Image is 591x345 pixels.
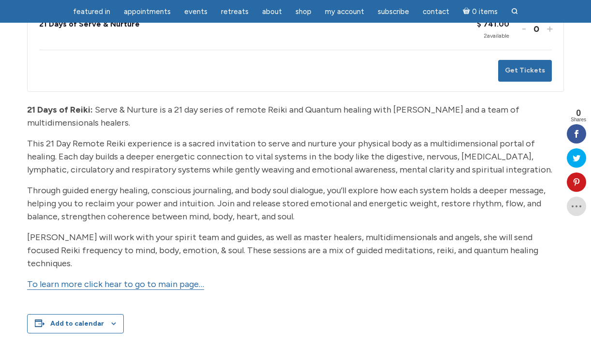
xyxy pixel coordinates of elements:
[27,231,564,270] p: [PERSON_NAME] will work with your spirit team and guides, as well as master healers, multidimensi...
[319,2,370,21] a: My Account
[27,104,93,115] strong: 21 Days of Reiki:
[463,7,472,16] i: Cart
[325,7,364,16] span: My Account
[118,2,177,21] a: Appointments
[295,7,311,16] span: Shop
[378,7,409,16] span: Subscribe
[417,2,455,21] a: Contact
[472,8,498,15] span: 0 items
[256,2,288,21] a: About
[457,1,503,21] a: Cart0 items
[477,19,481,29] span: $
[215,2,254,21] a: Retreats
[372,2,415,21] a: Subscribe
[484,32,487,39] span: 2
[27,103,564,129] p: Serve & Nurture is a 21 day series of remote Reiki and Quantum healing with [PERSON_NAME] and a t...
[178,2,213,21] a: Events
[27,137,564,176] p: This 21 Day Remote Reiki experience is a sacred invitation to serve and nurture your physical bod...
[571,109,586,117] span: 0
[27,184,564,223] p: Through guided energy healing, conscious journaling, and body soul dialogue, you’ll explore how e...
[290,2,317,21] a: Shop
[124,7,171,16] span: Appointments
[571,117,586,122] span: Shares
[39,18,477,30] div: 21 Days of Serve & Nurture
[477,32,509,40] div: available
[546,21,552,35] button: +
[221,7,249,16] span: Retreats
[423,7,449,16] span: Contact
[73,7,110,16] span: featured in
[50,319,104,328] button: View links to add events to your calendar
[262,7,282,16] span: About
[483,19,509,29] span: 741.00
[498,60,552,82] button: Get Tickets
[184,7,207,16] span: Events
[67,2,116,21] a: featured in
[521,21,527,35] button: -
[27,279,204,290] a: To learn more click hear to go to main page…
